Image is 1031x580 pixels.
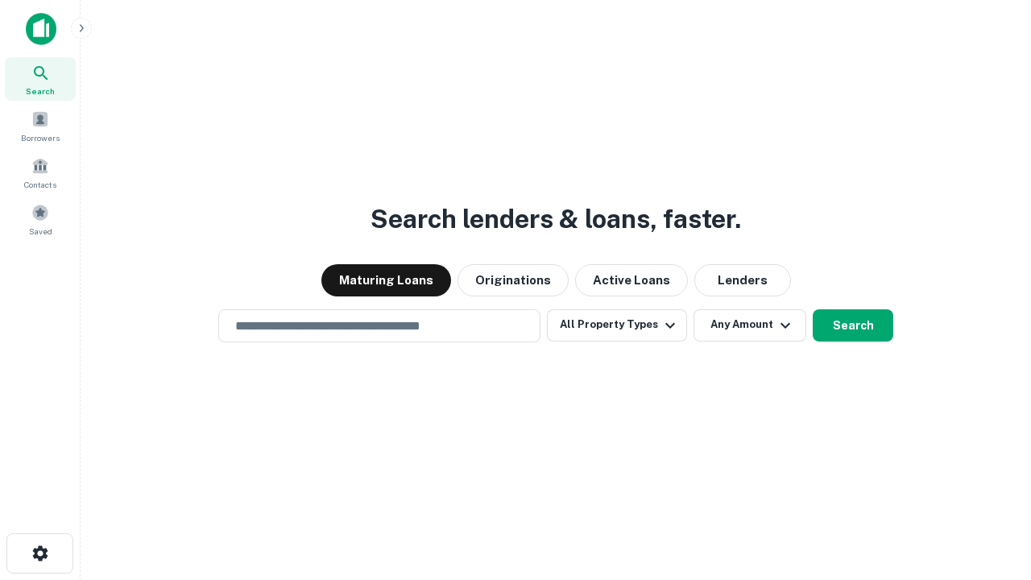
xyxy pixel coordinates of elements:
[458,264,569,296] button: Originations
[813,309,893,342] button: Search
[21,131,60,144] span: Borrowers
[694,264,791,296] button: Lenders
[547,309,687,342] button: All Property Types
[321,264,451,296] button: Maturing Loans
[694,309,806,342] button: Any Amount
[5,197,76,241] a: Saved
[950,451,1031,528] iframe: Chat Widget
[575,264,688,296] button: Active Loans
[26,85,55,97] span: Search
[371,200,741,238] h3: Search lenders & loans, faster.
[24,178,56,191] span: Contacts
[5,151,76,194] a: Contacts
[26,13,56,45] img: capitalize-icon.png
[5,57,76,101] a: Search
[29,225,52,238] span: Saved
[5,104,76,147] a: Borrowers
